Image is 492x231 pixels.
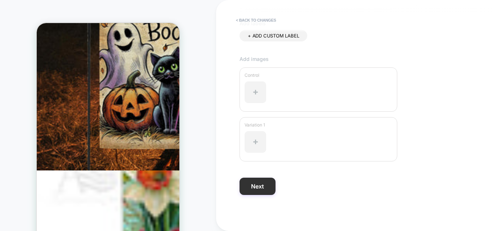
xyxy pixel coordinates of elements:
[240,178,276,195] button: Next
[248,33,299,39] span: + ADD CUSTOM LABEL
[245,122,392,128] p: Variation 1
[232,14,280,26] button: < Back to changes
[245,72,392,78] p: Control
